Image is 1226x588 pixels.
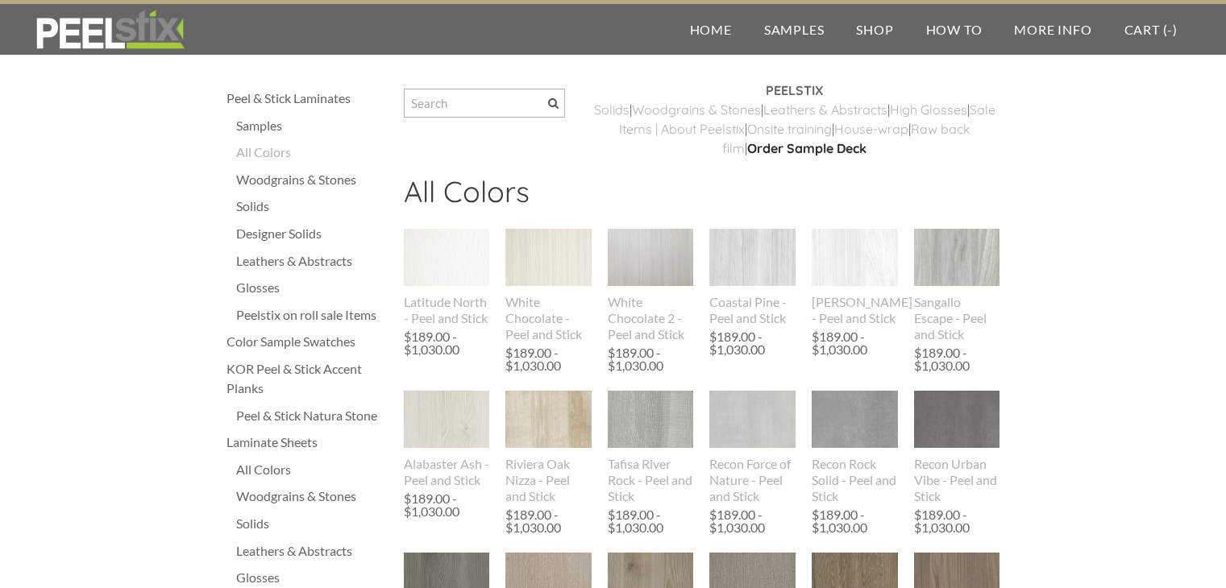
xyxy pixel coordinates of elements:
a: How To [910,4,999,55]
a: White Chocolate 2 - Peel and Stick [608,229,694,342]
div: Alabaster Ash - Peel and Stick [404,456,490,488]
div: White Chocolate 2 - Peel and Stick [608,294,694,342]
a: Peelstix on roll sale Items [236,305,388,325]
a: Peel & Stick Laminates [226,89,388,108]
a: Cart (-) [1108,4,1194,55]
a: All Colors [236,143,388,162]
a: Sangallo Escape - Peel and Stick [914,229,1000,342]
a: [PERSON_NAME] - Peel and Stick [812,229,898,325]
a: Recon Force of Nature - Peel and Stick [709,391,796,503]
span: Search [548,98,559,109]
a: Leathers & Abstracts [236,541,388,561]
a: KOR Peel & Stick Accent Planks [226,359,388,398]
div: $189.00 - $1,030.00 [608,508,690,534]
div: $189.00 - $1,030.00 [404,492,486,518]
a: More Info [998,4,1108,55]
a: Woodgrains & Stones [236,487,388,506]
div: $189.00 - $1,030.00 [709,330,792,356]
a: Color Sample Swatches [226,332,388,351]
img: s832171791223022656_p691_i2_w640.jpeg [505,391,592,448]
a: Woodgrains & Stone [632,101,754,118]
a: Tafisa River Rock - Peel and Stick [608,391,694,503]
a: All Colors [236,460,388,479]
div: $189.00 - $1,030.00 [404,330,486,356]
a: Order Sample Deck [747,140,867,156]
img: REFACE SUPPLIES [32,10,188,50]
a: Laminate Sheets [226,433,388,452]
div: $189.00 - $1,030.00 [812,508,894,534]
a: Peel & Stick Natura Stone [236,406,388,425]
div: Tafisa River Rock - Peel and Stick [608,456,694,504]
strong: PEELSTIX [766,82,823,98]
a: Latitude North - Peel and Stick [404,229,490,325]
a: Glosses [236,278,388,297]
div: Recon Rock Solid - Peel and Stick [812,456,898,504]
a: Samples [748,4,841,55]
a: Riviera Oak Nizza - Peel and Stick [505,391,592,503]
div: $189.00 - $1,030.00 [505,508,588,534]
img: s832171791223022656_p842_i1_w738.png [404,366,490,474]
div: $189.00 - $1,030.00 [709,508,792,534]
a: Leathers & Abstract [763,101,881,118]
div: Latitude North - Peel and Stick [404,294,490,326]
img: s832171791223022656_p779_i1_w640.jpeg [914,202,1000,313]
div: $189.00 - $1,030.00 [608,346,690,372]
img: s832171791223022656_p581_i1_w400.jpeg [404,229,490,286]
a: Leathers & Abstracts [236,251,388,271]
a: Home [674,4,748,55]
a: Samples [236,116,388,135]
a: Onsite training [747,121,832,137]
div: Coastal Pine - Peel and Stick [709,294,796,326]
a: s [881,101,887,118]
a: House-wrap [834,121,908,137]
a: Woodgrains & Stones [236,170,388,189]
a: Glosses [236,568,388,587]
img: s832171791223022656_p841_i1_w690.png [812,200,898,316]
div: $189.00 - $1,030.00 [505,346,588,372]
div: $189.00 - $1,030.00 [914,508,996,534]
div: | | | | | | | | [589,81,1000,174]
img: s832171791223022656_p588_i1_w400.jpeg [505,229,592,286]
a: ​Solids [594,101,630,118]
a: Solids [236,197,388,216]
div: $189.00 - $1,030.00 [812,330,894,356]
img: s832171791223022656_p847_i1_w716.png [709,202,796,313]
a: Alabaster Ash - Peel and Stick [404,391,490,487]
a: High Glosses [890,101,967,118]
div: Riviera Oak Nizza - Peel and Stick [505,456,592,504]
a: Solids [236,514,388,533]
a: Recon Urban Vibe - Peel and Stick [914,391,1000,503]
img: s832171791223022656_p793_i1_w640.jpeg [608,202,694,313]
a: Designer Solids [236,224,388,243]
div: Recon Force of Nature - Peel and Stick [709,456,796,504]
a: Coastal Pine - Peel and Stick [709,229,796,325]
span: - [1167,22,1173,37]
div: White Chocolate - Peel and Stick [505,294,592,342]
img: s832171791223022656_p644_i1_w307.jpeg [607,391,694,448]
input: Search [404,89,565,118]
a: White Chocolate - Peel and Stick [505,229,592,342]
a: Recon Rock Solid - Peel and Stick [812,391,898,503]
div: Recon Urban Vibe - Peel and Stick [914,456,1000,504]
a: s [754,101,761,118]
div: Sangallo Escape - Peel and Stick [914,294,1000,342]
img: s832171791223022656_p891_i1_w1536.jpeg [812,374,898,466]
